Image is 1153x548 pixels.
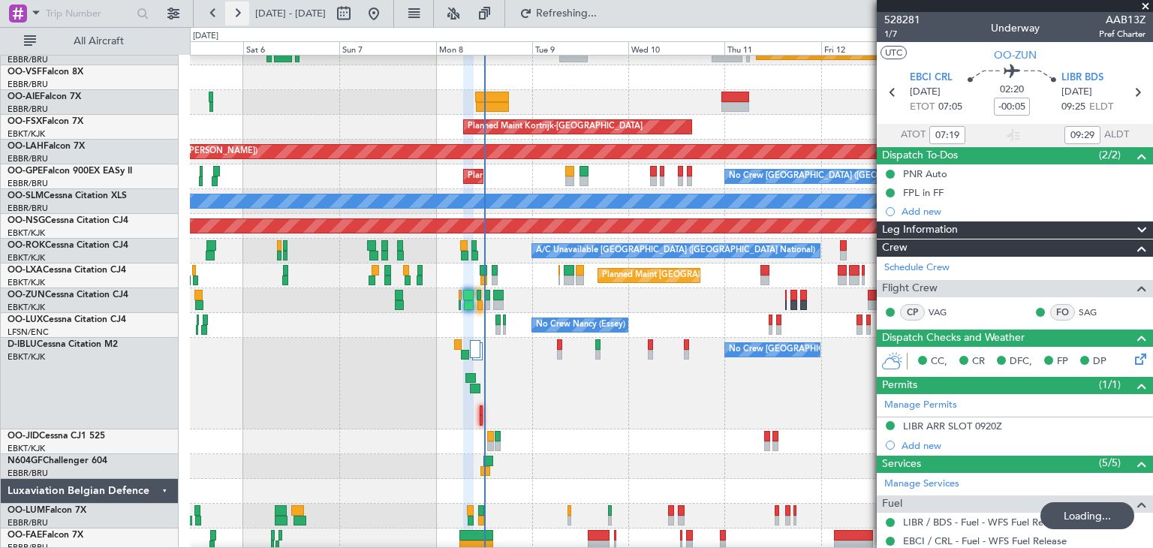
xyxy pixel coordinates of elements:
a: VAG [929,306,962,319]
span: OO-LXA [8,266,43,275]
div: Sun 7 [339,41,435,55]
a: OO-ZUNCessna Citation CJ4 [8,291,128,300]
div: Planned Maint [GEOGRAPHIC_DATA] ([GEOGRAPHIC_DATA] National) [468,165,739,188]
a: EBKT/KJK [8,302,45,313]
span: 528281 [884,12,920,28]
span: ETOT [910,100,935,115]
span: Fuel [882,495,902,513]
span: ATOT [901,128,926,143]
div: A/C Unavailable [GEOGRAPHIC_DATA] ([GEOGRAPHIC_DATA] National) [536,239,815,262]
span: LIBR BDS [1061,71,1103,86]
span: ALDT [1104,128,1129,143]
span: OO-ZUN [8,291,45,300]
div: FPL in FF [903,186,944,199]
a: EBBR/BRU [8,203,48,214]
div: Fri 12 [821,41,917,55]
span: 02:20 [1000,83,1024,98]
a: LFSN/ENC [8,327,49,338]
a: Manage Services [884,477,959,492]
a: OO-LAHFalcon 7X [8,142,85,151]
a: EBCI / CRL - Fuel - WFS Fuel Release [903,534,1067,547]
span: OO-SLM [8,191,44,200]
span: Leg Information [882,221,958,239]
a: EBKT/KJK [8,277,45,288]
span: CC, [931,354,947,369]
div: Sat 6 [243,41,339,55]
span: OO-FAE [8,531,42,540]
div: PNR Auto [903,167,947,180]
span: All Aircraft [39,36,158,47]
span: Dispatch Checks and Weather [882,330,1025,347]
input: --:-- [929,126,965,144]
span: 09:25 [1061,100,1085,115]
span: EBCI CRL [910,71,953,86]
span: (2/2) [1099,147,1121,163]
a: EBBR/BRU [8,54,48,65]
a: OO-FAEFalcon 7X [8,531,83,540]
div: LIBR ARR SLOT 0920Z [903,420,1002,432]
button: UTC [881,46,907,59]
div: Add new [902,205,1145,218]
a: SAG [1079,306,1112,319]
a: EBKT/KJK [8,252,45,263]
div: Planned Maint Kortrijk-[GEOGRAPHIC_DATA] [468,116,643,138]
span: Crew [882,239,908,257]
a: EBBR/BRU [8,178,48,189]
span: OO-JID [8,432,39,441]
span: Pref Charter [1099,28,1145,41]
a: OO-VSFFalcon 8X [8,68,83,77]
span: OO-GPE [8,167,43,176]
span: Permits [882,377,917,394]
div: Thu 11 [724,41,820,55]
button: All Aircraft [17,29,163,53]
span: Dispatch To-Dos [882,147,958,164]
span: Refreshing... [535,8,598,19]
a: OO-LUXCessna Citation CJ4 [8,315,126,324]
a: Schedule Crew [884,260,950,276]
a: LIBR / BDS - Fuel - WFS Fuel Release [903,516,1066,528]
span: 07:05 [938,100,962,115]
a: EBKT/KJK [8,128,45,140]
span: OO-VSF [8,68,42,77]
span: AAB13Z [1099,12,1145,28]
input: --:-- [1064,126,1100,144]
span: OO-LUM [8,506,45,515]
a: EBBR/BRU [8,517,48,528]
div: Wed 10 [628,41,724,55]
span: [DATE] [1061,85,1092,100]
a: OO-ROKCessna Citation CJ4 [8,241,128,250]
a: OO-LXACessna Citation CJ4 [8,266,126,275]
a: OO-FSXFalcon 7X [8,117,83,126]
span: DP [1093,354,1106,369]
a: OO-NSGCessna Citation CJ4 [8,216,128,225]
a: OO-LUMFalcon 7X [8,506,86,515]
a: EBKT/KJK [8,443,45,454]
span: 1/7 [884,28,920,41]
div: No Crew [GEOGRAPHIC_DATA] ([GEOGRAPHIC_DATA] National) [729,339,980,361]
span: (5/5) [1099,455,1121,471]
a: EBKT/KJK [8,351,45,363]
span: N604GF [8,456,43,465]
div: Planned Maint [GEOGRAPHIC_DATA] ([GEOGRAPHIC_DATA] National) [602,264,874,287]
div: No Crew Nancy (Essey) [536,314,625,336]
a: D-IBLUCessna Citation M2 [8,340,118,349]
span: OO-ROK [8,241,45,250]
span: OO-FSX [8,117,42,126]
button: Refreshing... [513,2,603,26]
span: CR [972,354,985,369]
a: EBBR/BRU [8,104,48,115]
a: EBKT/KJK [8,227,45,239]
span: [DATE] - [DATE] [255,7,326,20]
span: OO-AIE [8,92,40,101]
div: Tue 9 [532,41,628,55]
span: Flight Crew [882,280,938,297]
span: DFC, [1010,354,1032,369]
a: EBBR/BRU [8,153,48,164]
input: Trip Number [46,2,132,25]
div: Loading... [1040,502,1134,529]
div: Add new [902,439,1145,452]
span: (1/1) [1099,377,1121,393]
a: OO-AIEFalcon 7X [8,92,81,101]
span: ELDT [1089,100,1113,115]
div: [DATE] [193,30,218,43]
